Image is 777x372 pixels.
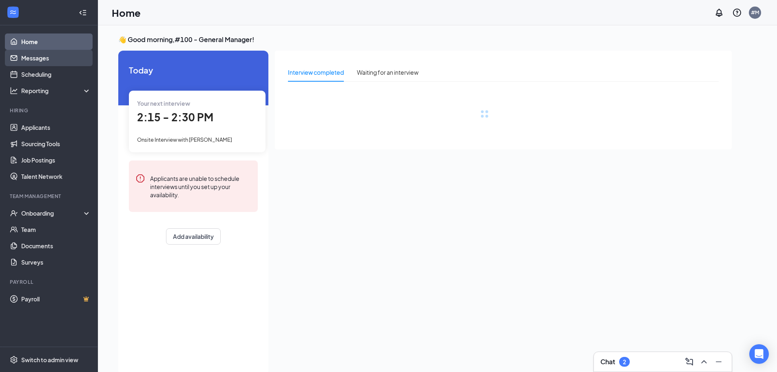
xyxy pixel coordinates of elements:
button: ChevronUp [697,355,711,368]
span: 2:15 - 2:30 PM [137,110,213,124]
a: PayrollCrown [21,291,91,307]
svg: Minimize [714,357,724,367]
svg: ChevronUp [699,357,709,367]
svg: Settings [10,356,18,364]
div: Open Intercom Messenger [749,344,769,364]
a: Home [21,33,91,50]
div: #M [751,9,759,16]
h3: 👋 Good morning, #100 - General Manager ! [118,35,732,44]
a: Job Postings [21,152,91,168]
div: Applicants are unable to schedule interviews until you set up your availability. [150,174,251,199]
span: Today [129,64,258,76]
div: Switch to admin view [21,356,78,364]
a: Messages [21,50,91,66]
a: Sourcing Tools [21,136,91,152]
svg: WorkstreamLogo [9,8,17,16]
svg: ComposeMessage [684,357,694,367]
a: Team [21,221,91,238]
button: Add availability [166,228,221,245]
div: Onboarding [21,209,84,217]
div: Team Management [10,193,89,200]
a: Documents [21,238,91,254]
a: Applicants [21,119,91,136]
svg: Error [135,174,145,183]
span: Onsite Interview with [PERSON_NAME] [137,136,232,143]
svg: QuestionInfo [732,8,742,18]
h1: Home [112,6,141,20]
button: Minimize [712,355,725,368]
a: Talent Network [21,168,91,185]
div: Hiring [10,107,89,114]
div: 2 [623,359,626,365]
svg: UserCheck [10,209,18,217]
span: Your next interview [137,100,190,107]
div: Payroll [10,278,89,285]
svg: Notifications [714,8,724,18]
div: Reporting [21,87,91,95]
a: Surveys [21,254,91,270]
h3: Chat [600,357,615,366]
button: ComposeMessage [683,355,696,368]
div: Interview completed [288,68,344,77]
svg: Collapse [79,9,87,17]
a: Scheduling [21,66,91,82]
svg: Analysis [10,87,18,95]
div: Waiting for an interview [357,68,418,77]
